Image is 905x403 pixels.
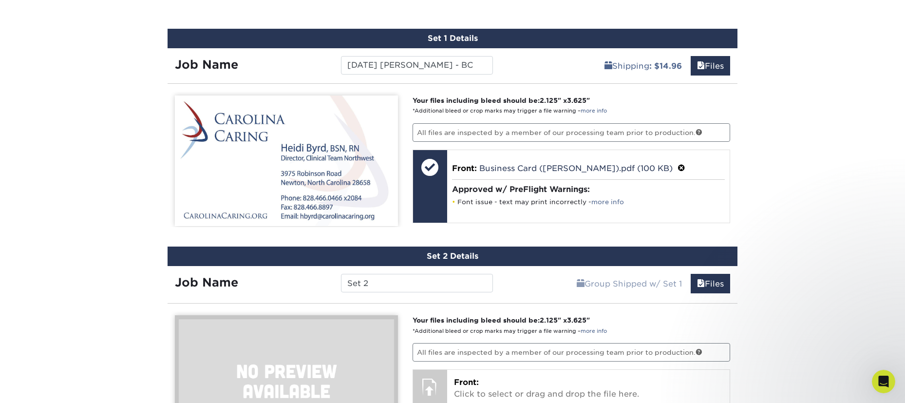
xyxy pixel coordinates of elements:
[649,61,682,71] b: : $14.96
[577,279,584,288] span: shipping
[540,316,558,324] span: 2.125
[567,316,586,324] span: 3.625
[604,61,612,71] span: shipping
[697,61,705,71] span: files
[413,108,607,114] small: *Additional bleed or crop marks may trigger a file warning –
[168,247,737,266] div: Set 2 Details
[452,164,477,173] span: Front:
[691,274,730,293] a: Files
[581,108,607,114] a: more info
[452,198,725,206] li: Font issue - text may print incorrectly -
[413,343,731,362] p: All files are inspected by a member of our processing team prior to production.
[570,274,688,293] a: Group Shipped w/ Set 1
[567,96,586,104] span: 3.625
[598,56,688,76] a: Shipping: $14.96
[2,373,83,400] iframe: Google Customer Reviews
[454,378,479,387] span: Front:
[413,123,731,142] p: All files are inspected by a member of our processing team prior to production.
[591,198,624,206] a: more info
[454,377,723,400] p: Click to select or drag and drop the file here.
[341,56,492,75] input: Enter a job name
[691,56,730,76] a: Files
[452,185,725,194] h4: Approved w/ PreFlight Warnings:
[872,370,895,393] iframe: Intercom live chat
[341,274,492,292] input: Enter a job name
[413,316,590,324] strong: Your files including bleed should be: " x "
[168,29,737,48] div: Set 1 Details
[540,96,558,104] span: 2.125
[697,279,705,288] span: files
[175,275,238,289] strong: Job Name
[175,58,238,72] strong: Job Name
[413,96,590,104] strong: Your files including bleed should be: " x "
[479,164,673,173] a: Business Card ([PERSON_NAME]).pdf (100 KB)
[581,328,607,334] a: more info
[413,328,607,334] small: *Additional bleed or crop marks may trigger a file warning –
